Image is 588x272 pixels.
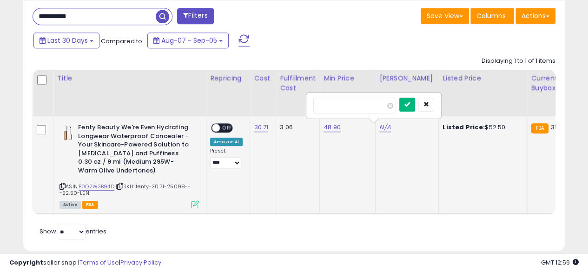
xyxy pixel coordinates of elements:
div: Preset: [210,148,243,169]
a: N/A [379,123,390,132]
button: Filters [177,8,213,24]
span: 31 [551,123,556,132]
button: Save View [421,8,469,24]
div: Cost [254,73,272,83]
div: [PERSON_NAME] [379,73,435,83]
button: Last 30 Days [33,33,99,48]
div: Repricing [210,73,246,83]
strong: Copyright [9,258,43,267]
a: 30.71 [254,123,268,132]
div: ASIN: [59,123,199,207]
button: Actions [515,8,555,24]
span: Last 30 Days [47,36,88,45]
a: Terms of Use [79,258,119,267]
span: | SKU: fenty-30.71-25098---52.50-LEN [59,183,191,197]
div: Min Price [324,73,371,83]
span: Show: entries [40,227,106,236]
button: Aug-07 - Sep-05 [147,33,229,48]
span: 2025-10-6 12:59 GMT [541,258,579,267]
span: Compared to: [101,37,144,46]
a: B0D2W3B94D [79,183,114,191]
a: 48.90 [324,123,341,132]
span: Aug-07 - Sep-05 [161,36,217,45]
img: 31RuI70nJEL._SL40_.jpg [59,123,76,142]
a: Privacy Policy [120,258,161,267]
small: FBA [531,123,548,133]
b: Fenty Beauty We're Even Hydrating Longwear Waterproof Concealer - Your Skincare-Powered Solution ... [78,123,191,177]
span: OFF [220,124,235,132]
span: Columns [476,11,506,20]
div: Fulfillment Cost [280,73,316,93]
div: seller snap | | [9,259,161,267]
span: All listings currently available for purchase on Amazon [59,201,81,209]
div: Amazon AI [210,138,243,146]
div: Listed Price [443,73,523,83]
div: $52.50 [443,123,520,132]
div: Current Buybox Price [531,73,579,93]
span: FBA [82,201,98,209]
div: 3.06 [280,123,312,132]
button: Columns [470,8,514,24]
b: Listed Price: [443,123,485,132]
div: Title [57,73,202,83]
div: Displaying 1 to 1 of 1 items [482,57,555,66]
